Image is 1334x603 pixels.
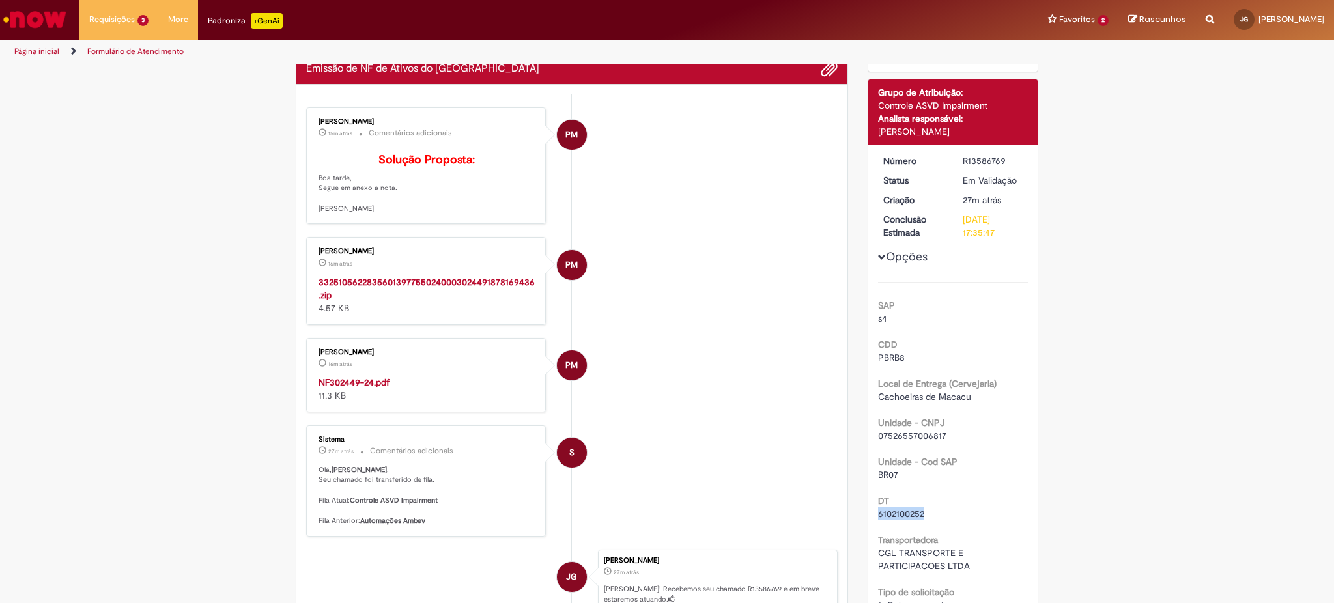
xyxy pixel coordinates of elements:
a: 33251056228356013977550240003024491878169436.zip [319,276,535,301]
small: Comentários adicionais [369,128,452,139]
span: PM [565,350,578,381]
div: [PERSON_NAME] [319,348,535,356]
span: 3 [137,15,149,26]
b: Solução Proposta: [378,152,475,167]
span: 16m atrás [328,360,352,368]
span: [PERSON_NAME] [1258,14,1324,25]
b: Transportadora [878,534,938,546]
dt: Conclusão Estimada [873,213,954,239]
span: 27m atrás [963,194,1001,206]
b: [PERSON_NAME] [332,465,387,475]
div: Paola Machado [557,120,587,150]
span: CGL TRANSPORTE E PARTICIPACOES LTDA [878,547,970,572]
div: Analista responsável: [878,112,1029,125]
span: JG [1240,15,1248,23]
img: ServiceNow [1,7,68,33]
b: CDD [878,339,898,350]
b: Local de Entrega (Cervejaria) [878,378,997,389]
dt: Número [873,154,954,167]
b: Controle ASVD Impairment [350,496,438,505]
span: 27m atrás [328,447,354,455]
time: 01/10/2025 15:35:48 [328,447,354,455]
small: Comentários adicionais [370,445,453,456]
a: Rascunhos [1128,14,1186,26]
b: SAP [878,300,895,311]
h2: Emissão de NF de Ativos do ASVD Histórico de tíquete [306,63,539,75]
div: Paola Machado [557,250,587,280]
b: Tipo de solicitação [878,586,954,598]
p: Olá, , Seu chamado foi transferido de fila. Fila Atual: Fila Anterior: [319,465,535,526]
span: Cachoeiras de Macacu [878,391,971,402]
span: 15m atrás [328,130,352,137]
button: Adicionar anexos [821,61,838,77]
div: [DATE] 17:35:47 [963,213,1023,239]
time: 01/10/2025 15:35:43 [963,194,1001,206]
time: 01/10/2025 15:47:43 [328,130,352,137]
div: 4.57 KB [319,275,535,315]
span: S [569,437,575,468]
div: JOYCE GONCALVES [557,562,587,592]
p: Boa tarde, Segue em anexo a nota. [PERSON_NAME] [319,154,535,214]
span: Favoritos [1059,13,1095,26]
div: [PERSON_NAME] [878,125,1029,138]
b: Unidade - Cod SAP [878,456,958,468]
span: More [168,13,188,26]
a: Página inicial [14,46,59,57]
time: 01/10/2025 15:47:33 [328,260,352,268]
div: R13586769 [963,154,1023,167]
div: 11.3 KB [319,376,535,402]
span: 07526557006817 [878,430,946,442]
time: 01/10/2025 15:35:43 [614,568,639,576]
div: [PERSON_NAME] [604,557,830,565]
span: Rascunhos [1139,13,1186,25]
span: PM [565,119,578,150]
span: 2 [1098,15,1109,26]
div: Padroniza [208,13,283,29]
span: BR07 [878,469,898,481]
span: JG [566,561,577,593]
div: Grupo de Atribuição: [878,86,1029,99]
span: Requisições [89,13,135,26]
div: System [557,438,587,468]
dt: Status [873,174,954,187]
div: Paola Machado [557,350,587,380]
div: Sistema [319,436,535,443]
ul: Trilhas de página [10,40,879,64]
p: +GenAi [251,13,283,29]
div: [PERSON_NAME] [319,118,535,126]
span: 27m atrás [614,568,639,576]
span: PBRB8 [878,352,905,363]
span: 6102100252 [878,508,924,520]
div: 01/10/2025 15:35:43 [963,193,1023,206]
span: PM [565,249,578,281]
div: Em Validação [963,174,1023,187]
span: s4 [878,313,887,324]
b: Automações Ambev [360,516,425,526]
b: Unidade - CNPJ [878,417,944,428]
a: NF302449-24.pdf [319,376,390,388]
span: 16m atrás [328,260,352,268]
a: Formulário de Atendimento [87,46,184,57]
div: Controle ASVD Impairment [878,99,1029,112]
div: [PERSON_NAME] [319,247,535,255]
b: DT [878,495,889,507]
dt: Criação [873,193,954,206]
